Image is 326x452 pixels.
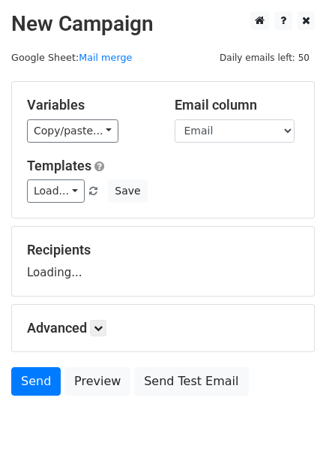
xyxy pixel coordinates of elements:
[11,367,61,396] a: Send
[175,97,300,113] h5: Email column
[11,11,315,37] h2: New Campaign
[214,50,315,66] span: Daily emails left: 50
[27,97,152,113] h5: Variables
[79,52,132,63] a: Mail merge
[64,367,130,396] a: Preview
[108,179,147,203] button: Save
[214,52,315,63] a: Daily emails left: 50
[27,179,85,203] a: Load...
[11,52,132,63] small: Google Sheet:
[27,242,299,281] div: Loading...
[27,320,299,336] h5: Advanced
[27,119,118,143] a: Copy/paste...
[134,367,248,396] a: Send Test Email
[27,158,91,173] a: Templates
[27,242,299,258] h5: Recipients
